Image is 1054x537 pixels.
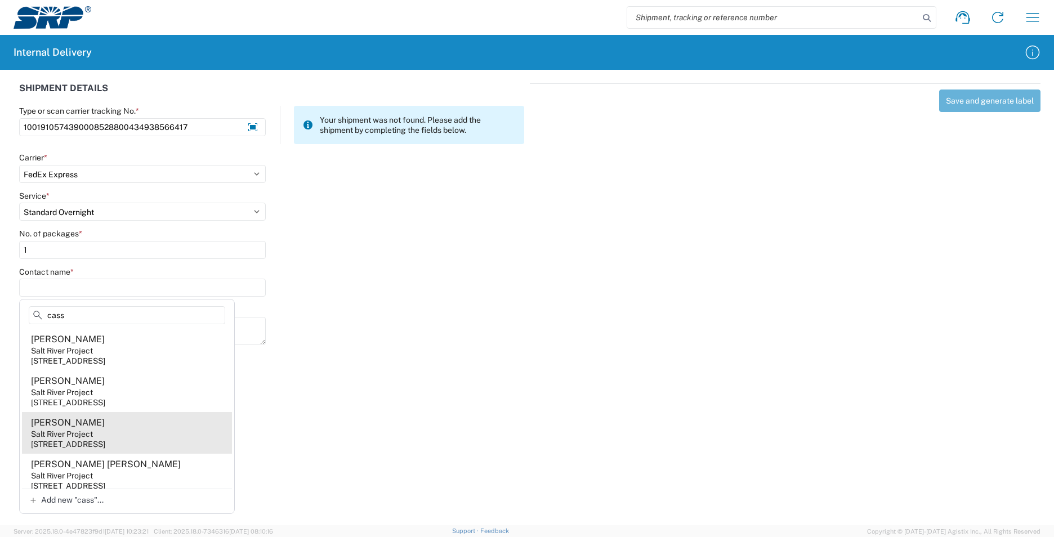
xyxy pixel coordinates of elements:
[14,528,149,535] span: Server: 2025.18.0-4e47823f9d1
[31,458,181,471] div: [PERSON_NAME] [PERSON_NAME]
[41,495,104,505] span: Add new "cass"...
[31,439,105,449] div: [STREET_ADDRESS]
[19,229,82,239] label: No. of packages
[31,471,93,481] div: Salt River Project
[229,528,273,535] span: [DATE] 08:10:16
[31,429,93,439] div: Salt River Project
[14,6,91,29] img: srp
[320,115,515,135] span: Your shipment was not found. Please add the shipment by completing the fields below.
[31,333,105,346] div: [PERSON_NAME]
[452,527,480,534] a: Support
[19,83,524,106] div: SHIPMENT DETAILS
[105,528,149,535] span: [DATE] 10:23:21
[31,346,93,356] div: Salt River Project
[154,528,273,535] span: Client: 2025.18.0-7346316
[19,106,139,116] label: Type or scan carrier tracking No.
[14,46,92,59] h2: Internal Delivery
[31,375,105,387] div: [PERSON_NAME]
[31,481,105,491] div: [STREET_ADDRESS]
[627,7,919,28] input: Shipment, tracking or reference number
[867,526,1040,536] span: Copyright © [DATE]-[DATE] Agistix Inc., All Rights Reserved
[31,387,93,397] div: Salt River Project
[19,191,50,201] label: Service
[480,527,509,534] a: Feedback
[31,356,105,366] div: [STREET_ADDRESS]
[19,267,74,277] label: Contact name
[19,153,47,163] label: Carrier
[31,417,105,429] div: [PERSON_NAME]
[31,397,105,408] div: [STREET_ADDRESS]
